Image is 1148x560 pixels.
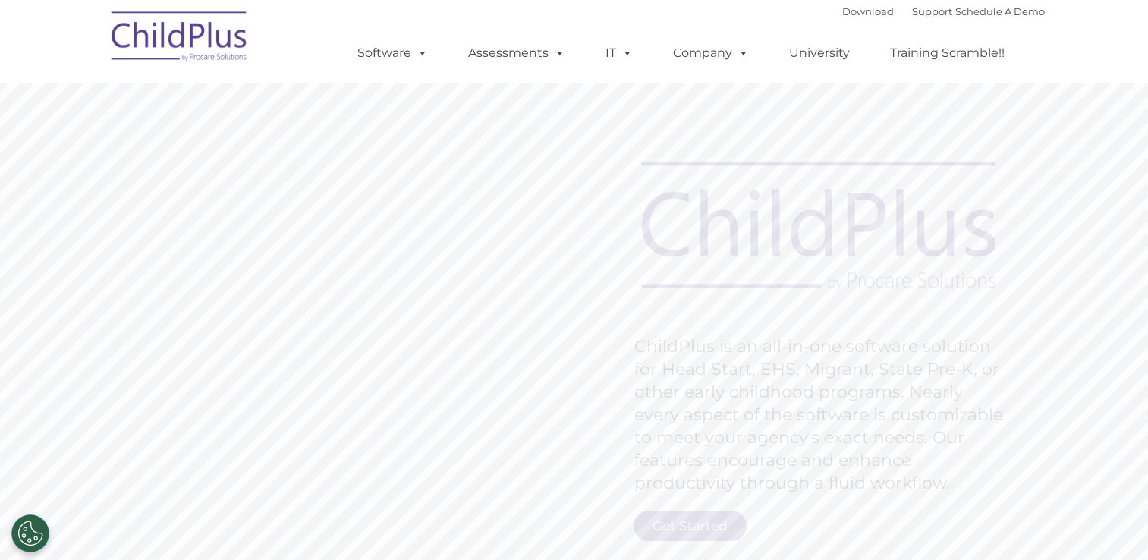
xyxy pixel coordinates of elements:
[634,511,747,541] a: Get Started
[955,5,1045,17] a: Schedule A Demo
[842,5,894,17] a: Download
[590,38,648,68] a: IT
[453,38,580,68] a: Assessments
[774,38,865,68] a: University
[842,5,1045,17] font: |
[11,514,49,552] button: Cookies Settings
[342,38,443,68] a: Software
[875,38,1020,68] a: Training Scramble!!
[634,335,1011,495] rs-layer: ChildPlus is an all-in-one software solution for Head Start, EHS, Migrant, State Pre-K, or other ...
[104,1,256,77] img: ChildPlus by Procare Solutions
[912,5,952,17] a: Support
[658,38,764,68] a: Company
